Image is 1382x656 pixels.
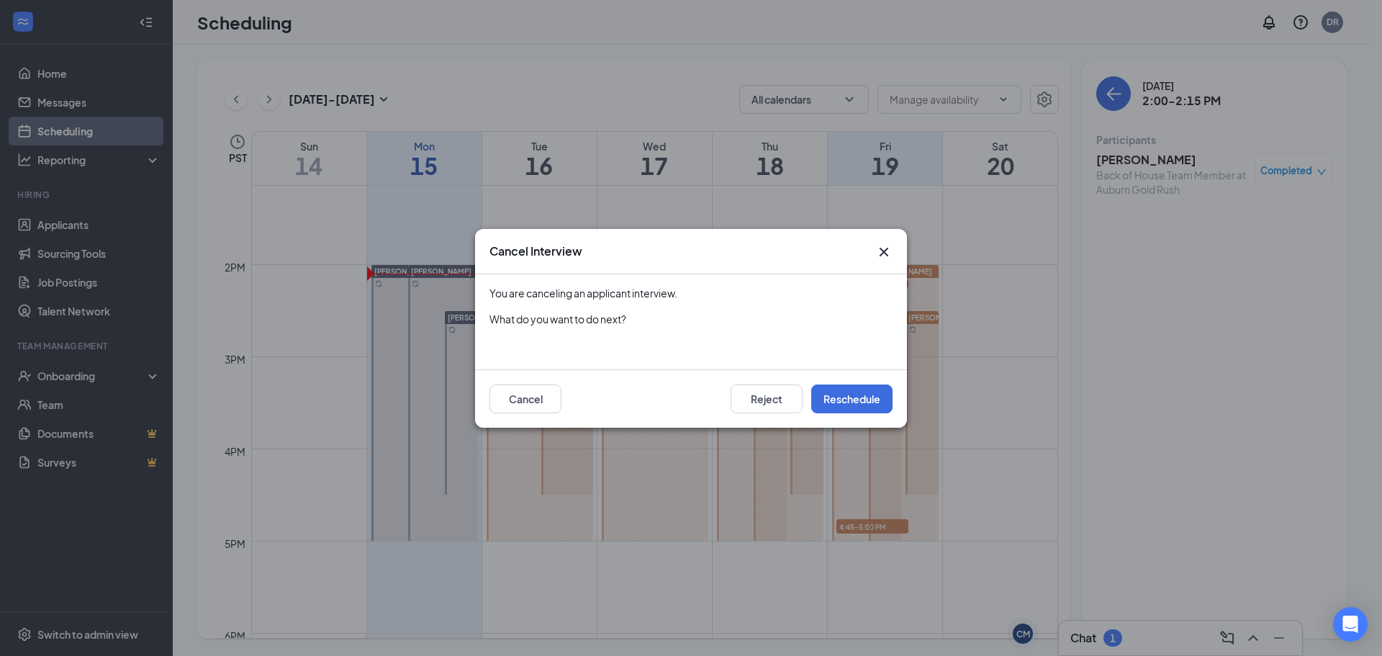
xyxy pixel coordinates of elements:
div: Open Intercom Messenger [1333,607,1368,642]
button: Reschedule [811,385,893,413]
h3: Cancel Interview [489,243,582,259]
button: Close [875,243,893,261]
svg: Cross [875,243,893,261]
div: What do you want to do next? [489,312,893,326]
div: You are canceling an applicant interview. [489,286,893,300]
button: Reject [731,385,803,413]
button: Cancel [489,385,561,413]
